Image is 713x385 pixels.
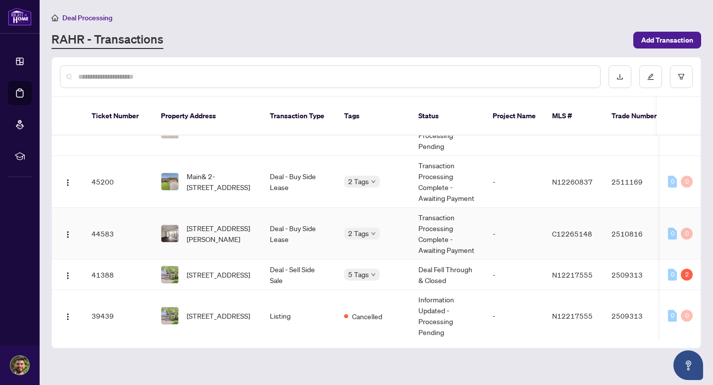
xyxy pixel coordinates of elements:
td: 39439 [84,290,153,342]
td: - [485,290,544,342]
th: Trade Number [604,97,673,136]
button: Logo [60,174,76,190]
button: Logo [60,267,76,283]
td: Listing [262,290,336,342]
span: filter [678,73,685,80]
button: filter [670,65,693,88]
img: thumbnail-img [161,173,178,190]
td: Deal Fell Through & Closed [410,260,485,290]
td: 2509313 [604,290,673,342]
span: [STREET_ADDRESS] [187,310,250,321]
td: 2509313 [604,260,673,290]
td: 44583 [84,208,153,260]
img: thumbnail-img [161,266,178,283]
span: download [616,73,623,80]
img: Logo [64,231,72,239]
button: Open asap [673,350,703,380]
div: 0 [668,228,677,240]
th: Ticket Number [84,97,153,136]
td: 45200 [84,156,153,208]
img: Logo [64,179,72,187]
div: 0 [668,176,677,188]
span: down [371,179,376,184]
td: 2510816 [604,208,673,260]
img: Logo [64,272,72,280]
div: 0 [681,228,693,240]
th: Property Address [153,97,262,136]
span: N12217555 [552,270,593,279]
span: N12260837 [552,177,593,186]
td: Deal - Sell Side Sale [262,260,336,290]
div: 0 [681,176,693,188]
td: - [485,156,544,208]
td: Transaction Processing Complete - Awaiting Payment [410,156,485,208]
td: Information Updated - Processing Pending [410,290,485,342]
span: Cancelled [352,311,382,322]
td: 41388 [84,260,153,290]
a: RAHR - Transactions [51,31,163,49]
img: Profile Icon [10,356,29,375]
span: 2 Tags [348,228,369,239]
td: Deal - Buy Side Lease [262,208,336,260]
button: download [609,65,631,88]
span: 2 Tags [348,176,369,187]
th: Transaction Type [262,97,336,136]
td: - [485,208,544,260]
span: Add Transaction [641,32,693,48]
button: Logo [60,226,76,241]
div: 0 [668,269,677,281]
span: edit [647,73,654,80]
img: Logo [64,313,72,321]
img: logo [8,7,32,26]
th: MLS # [544,97,604,136]
td: Deal - Buy Side Lease [262,156,336,208]
span: home [51,14,58,21]
img: thumbnail-img [161,225,178,242]
button: Logo [60,308,76,324]
div: 2 [681,269,693,281]
td: Transaction Processing Complete - Awaiting Payment [410,208,485,260]
span: down [371,272,376,277]
span: [STREET_ADDRESS][PERSON_NAME] [187,223,254,244]
span: [STREET_ADDRESS] [187,269,250,280]
div: 0 [681,310,693,322]
span: Deal Processing [62,13,112,22]
span: N12217555 [552,311,593,320]
th: Project Name [485,97,544,136]
div: 0 [668,310,677,322]
span: 5 Tags [348,269,369,280]
th: Tags [336,97,410,136]
td: - [485,260,544,290]
span: C12265148 [552,229,592,238]
button: edit [639,65,662,88]
td: 2511169 [604,156,673,208]
img: thumbnail-img [161,307,178,324]
button: Add Transaction [633,32,701,48]
span: down [371,231,376,236]
th: Status [410,97,485,136]
span: Main& 2-[STREET_ADDRESS] [187,171,254,192]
